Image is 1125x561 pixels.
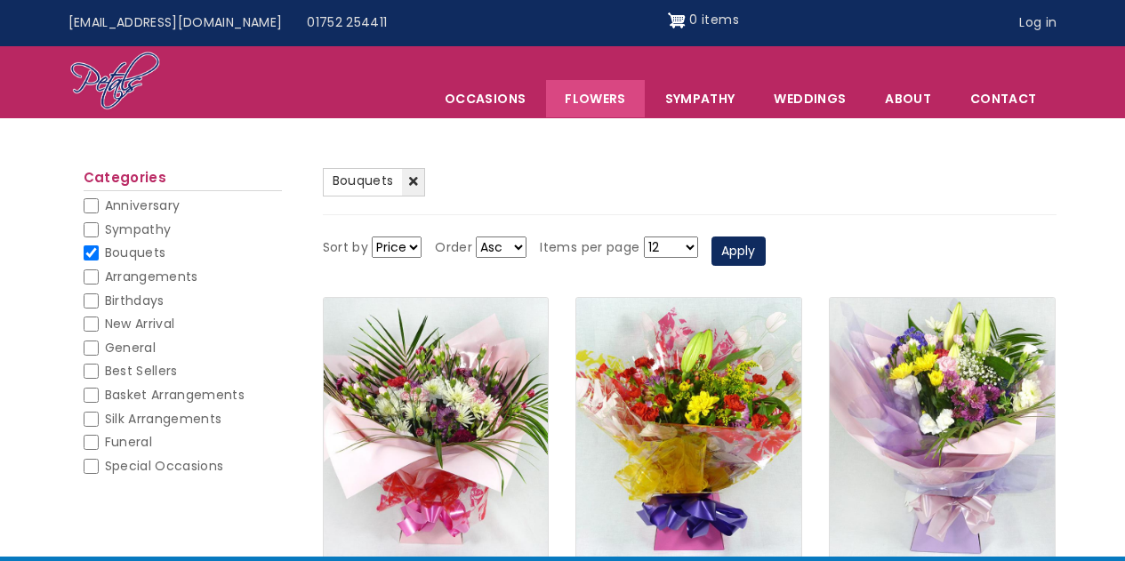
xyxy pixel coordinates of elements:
[105,339,156,357] span: General
[689,11,738,28] span: 0 items
[952,80,1055,117] a: Contact
[435,237,472,259] label: Order
[866,80,950,117] a: About
[540,237,639,259] label: Items per page
[105,315,175,333] span: New Arrival
[647,80,754,117] a: Sympathy
[105,292,165,309] span: Birthdays
[333,172,394,189] span: Bouquets
[830,298,1055,560] img: Just For You
[105,268,198,285] span: Arrangements
[105,244,166,261] span: Bouquets
[546,80,644,117] a: Flowers
[323,237,368,259] label: Sort by
[755,80,864,117] span: Weddings
[323,168,426,196] a: Bouquets
[668,6,686,35] img: Shopping cart
[105,457,224,475] span: Special Occasions
[711,236,766,267] button: Apply
[105,410,222,428] span: Silk Arrangements
[1007,6,1069,40] a: Log in
[426,80,544,117] span: Occasions
[576,298,801,560] img: Cheerful
[324,298,549,560] img: Brighten Your Day
[84,170,282,191] h2: Categories
[69,51,161,113] img: Home
[105,196,181,214] span: Anniversary
[105,433,152,451] span: Funeral
[105,220,172,238] span: Sympathy
[105,362,178,380] span: Best Sellers
[56,6,295,40] a: [EMAIL_ADDRESS][DOMAIN_NAME]
[668,6,739,35] a: Shopping cart 0 items
[105,386,245,404] span: Basket Arrangements
[294,6,399,40] a: 01752 254411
